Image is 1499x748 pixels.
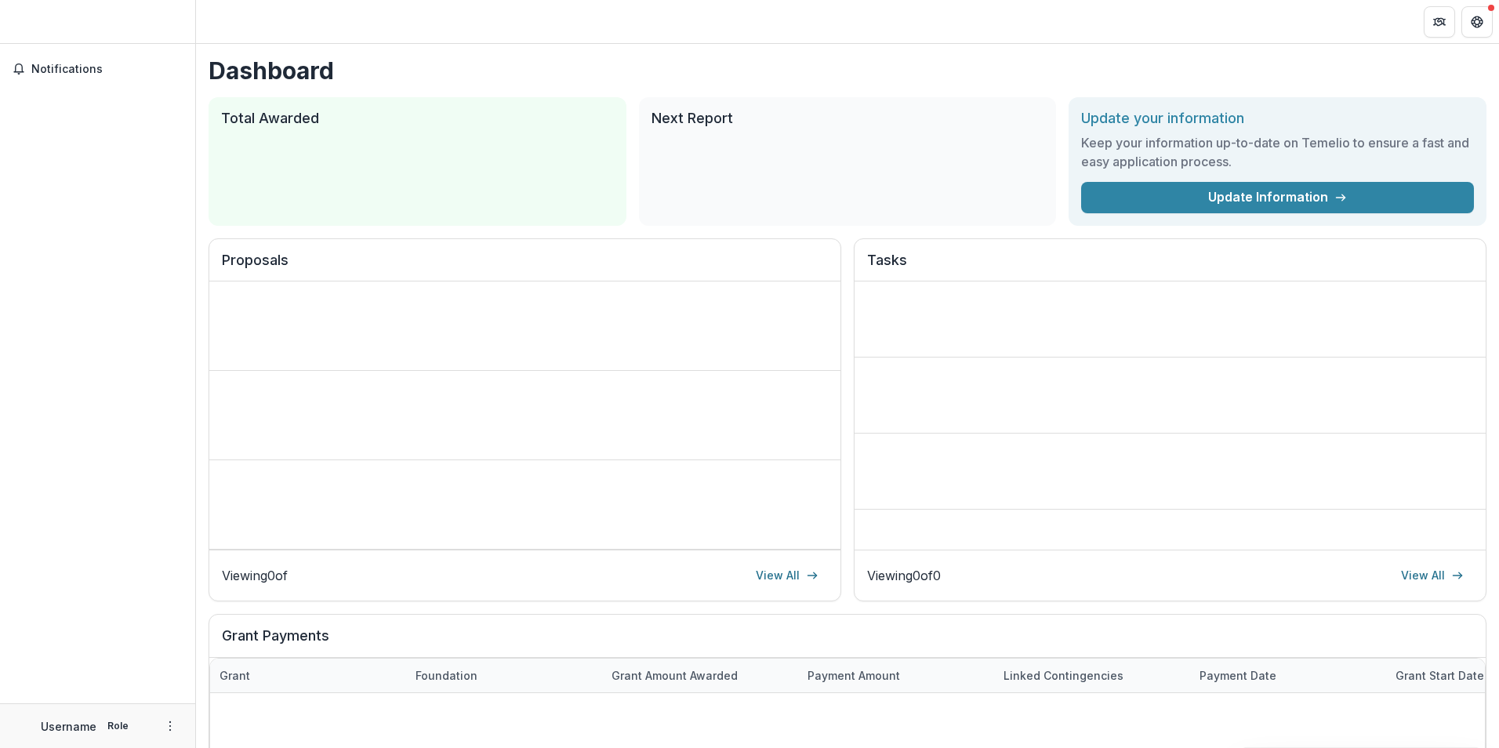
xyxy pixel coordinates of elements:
[41,718,96,735] p: Username
[222,252,828,281] h2: Proposals
[1392,563,1473,588] a: View All
[1461,6,1493,38] button: Get Help
[6,56,189,82] button: Notifications
[222,566,288,585] p: Viewing 0 of
[1081,133,1474,171] h3: Keep your information up-to-date on Temelio to ensure a fast and easy application process.
[746,563,828,588] a: View All
[209,56,1486,85] h1: Dashboard
[103,719,133,733] p: Role
[652,110,1044,127] h2: Next Report
[161,717,180,735] button: More
[1081,110,1474,127] h2: Update your information
[1424,6,1455,38] button: Partners
[221,110,614,127] h2: Total Awarded
[1081,182,1474,213] a: Update Information
[222,627,1473,657] h2: Grant Payments
[867,566,941,585] p: Viewing 0 of 0
[31,63,183,76] span: Notifications
[867,252,1473,281] h2: Tasks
